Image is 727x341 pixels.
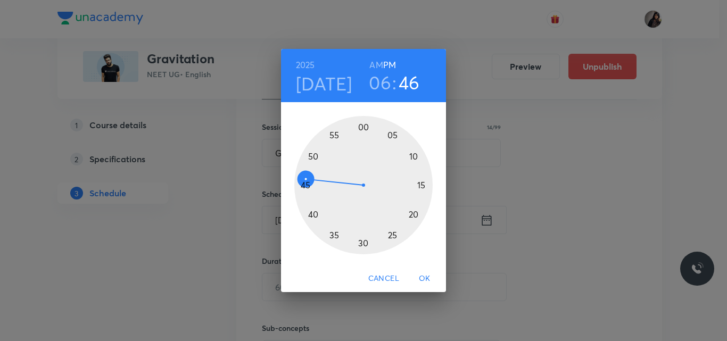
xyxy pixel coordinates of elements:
[408,269,442,288] button: OK
[296,57,315,72] button: 2025
[369,57,383,72] button: AM
[383,57,396,72] button: PM
[412,272,437,285] span: OK
[296,72,352,95] button: [DATE]
[364,269,403,288] button: Cancel
[399,71,420,94] button: 46
[368,272,399,285] span: Cancel
[369,71,391,94] button: 06
[392,71,396,94] h3: :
